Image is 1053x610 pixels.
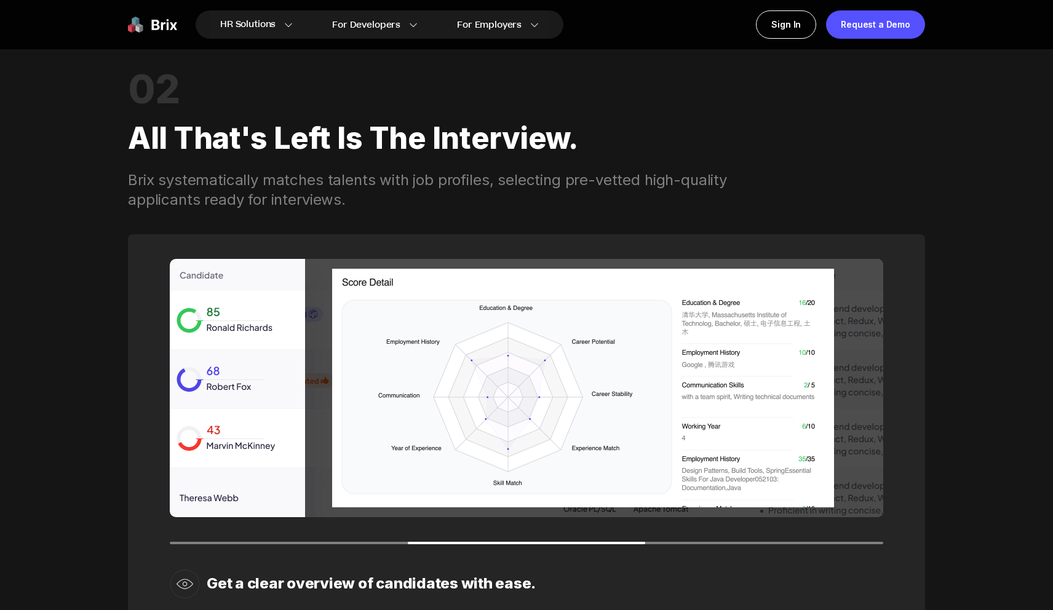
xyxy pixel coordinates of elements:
[220,15,276,34] span: HR Solutions
[332,18,400,31] span: For Developers
[756,10,816,39] a: Sign In
[826,10,925,39] a: Request a Demo
[128,106,925,170] div: All that's left is the interview.
[170,259,883,517] img: avatar
[128,72,925,106] div: 02
[457,18,522,31] span: For Employers
[207,574,536,593] div: Get a clear overview of candidates with ease.
[128,170,758,210] div: Brix systematically matches talents with job profiles, selecting pre-vetted high-quality applican...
